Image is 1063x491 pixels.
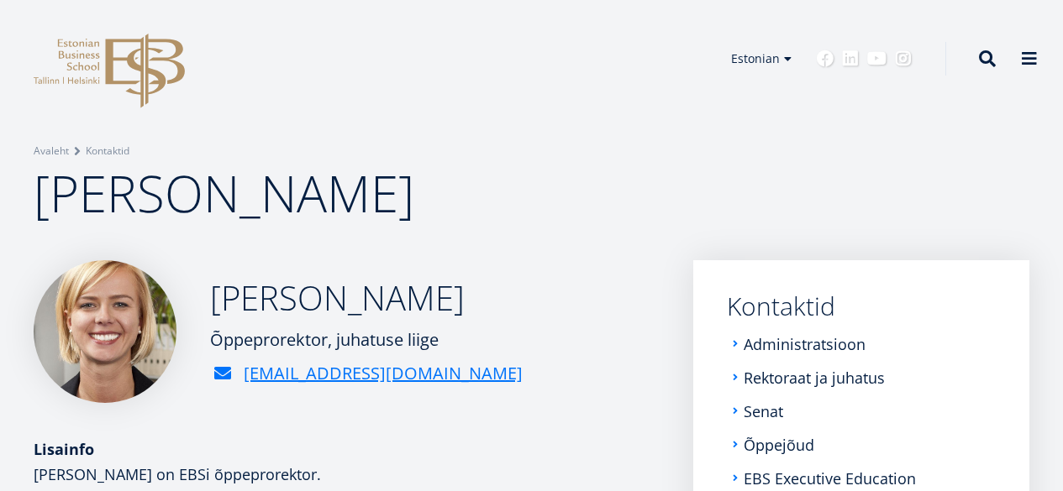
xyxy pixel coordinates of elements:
[210,277,523,319] h2: [PERSON_NAME]
[895,50,912,67] a: Instagram
[744,336,866,353] a: Administratsioon
[727,294,996,319] a: Kontaktid
[86,143,129,159] a: Kontaktid
[744,436,814,453] a: Õppejõud
[867,50,887,67] a: Youtube
[842,50,859,67] a: Linkedin
[744,403,783,420] a: Senat
[744,369,885,386] a: Rektoraat ja juhatus
[34,143,69,159] a: Avaleht
[34,462,660,487] p: [PERSON_NAME] on EBSi õppeprorektor.
[210,327,523,353] div: Õppeprorektor, juhatuse liige
[817,50,834,67] a: Facebook
[34,436,660,462] div: Lisainfo
[34,260,176,403] img: Maarja Murumägi
[744,470,916,487] a: EBS Executive Education
[244,361,523,386] a: [EMAIL_ADDRESS][DOMAIN_NAME]
[34,159,414,227] span: [PERSON_NAME]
